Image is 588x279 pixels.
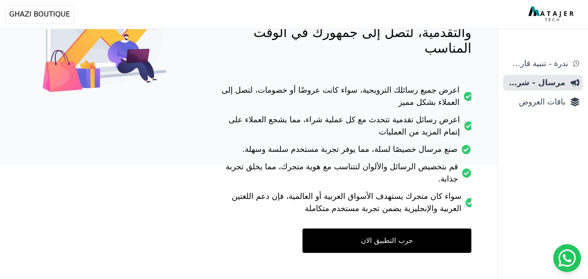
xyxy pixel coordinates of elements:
[218,190,471,220] li: سواء كان متجرك يستهدف الأسواق العربية أو العالمية، فإن دعم اللغتين العربية والإنجليزية يضمن تجربة...
[507,96,565,108] span: باقات العروض
[218,84,471,114] li: اعرض جميع رسائلك الترويجية، سواء كانت عروضًا أو خصومات، لتصل إلى العملاء بشكل مميز
[218,143,471,161] li: صنع مرسال خصيصًا لسلة، مما يوفر تجربة مستخدم سلسة وسهلة.
[218,161,471,190] li: قم بتخصيص الرسائل والألوان لتتناسب مع هوية متجرك، مما يخلق تجربة جذابة.
[218,114,471,143] li: اعرض رسائل تقدمية تتحدث مع كل عملية شراء، مما يشجع العملاء على إتمام المزيد من العمليات
[507,57,568,70] span: ندرة - تنبية قارب علي النفاذ
[302,229,471,253] a: جرب التطبيق الان
[507,77,565,89] span: مرسال - شريط دعاية
[528,7,576,22] img: MatajerTech Logo
[5,5,74,24] button: GHAZI BOUTIQUE
[9,9,70,20] span: GHAZI BOUTIQUE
